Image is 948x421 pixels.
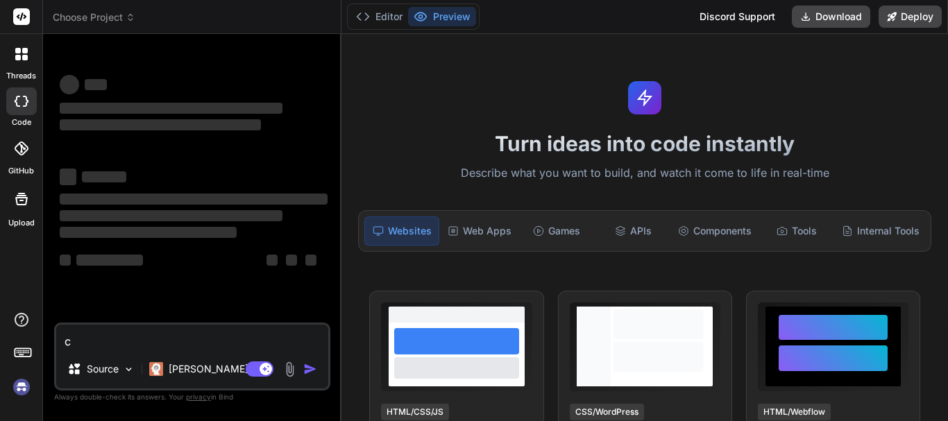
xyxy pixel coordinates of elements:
[8,165,34,177] label: GitHub
[381,404,449,420] div: HTML/CSS/JS
[442,216,517,246] div: Web Apps
[570,404,644,420] div: CSS/WordPress
[85,79,107,90] span: ‌
[879,6,942,28] button: Deploy
[60,227,237,238] span: ‌
[76,255,143,266] span: ‌
[286,255,297,266] span: ‌
[596,216,670,246] div: APIs
[691,6,784,28] div: Discord Support
[53,10,135,24] span: Choose Project
[758,404,831,420] div: HTML/Webflow
[792,6,870,28] button: Download
[60,169,76,185] span: ‌
[82,171,126,182] span: ‌
[60,255,71,266] span: ‌
[305,255,316,266] span: ‌
[350,164,940,182] p: Describe what you want to build, and watch it come to life in real-time
[54,390,330,404] p: Always double-check its answers. Your in Bind
[10,375,33,399] img: signin
[186,393,211,401] span: privacy
[123,363,135,375] img: Pick Models
[303,362,317,376] img: icon
[60,103,282,114] span: ‌
[60,75,79,94] span: ‌
[6,70,36,82] label: threads
[760,216,833,246] div: Tools
[672,216,757,246] div: Components
[350,131,940,156] h1: Turn ideas into code instantly
[60,194,328,205] span: ‌
[60,210,282,221] span: ‌
[12,117,31,128] label: code
[87,362,119,376] p: Source
[60,119,261,130] span: ‌
[266,255,278,266] span: ‌
[56,325,328,350] textarea: c
[149,362,163,376] img: Claude 4 Sonnet
[408,7,476,26] button: Preview
[350,7,408,26] button: Editor
[520,216,593,246] div: Games
[836,216,925,246] div: Internal Tools
[282,361,298,377] img: attachment
[169,362,272,376] p: [PERSON_NAME] 4 S..
[364,216,439,246] div: Websites
[8,217,35,229] label: Upload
